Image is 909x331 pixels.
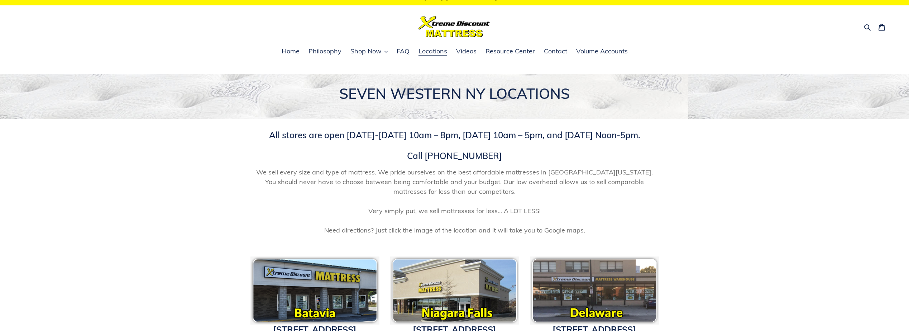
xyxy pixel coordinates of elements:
[305,46,345,57] a: Philosophy
[269,130,640,161] span: All stores are open [DATE]-[DATE] 10am – 8pm, [DATE] 10am – 5pm, and [DATE] Noon-5pm. Call [PHONE...
[339,85,570,102] span: SEVEN WESTERN NY LOCATIONS
[308,47,341,56] span: Philosophy
[456,47,477,56] span: Videos
[278,46,303,57] a: Home
[350,47,382,56] span: Shop Now
[573,46,631,57] a: Volume Accounts
[393,46,413,57] a: FAQ
[347,46,391,57] button: Shop Now
[415,46,451,57] a: Locations
[540,46,571,57] a: Contact
[418,47,447,56] span: Locations
[576,47,628,56] span: Volume Accounts
[397,47,410,56] span: FAQ
[418,16,490,37] img: Xtreme Discount Mattress
[453,46,480,57] a: Videos
[482,46,539,57] a: Resource Center
[530,256,659,325] img: pf-118c8166--delawareicon.png
[250,167,659,235] span: We sell every size and type of mattress. We pride ourselves on the best affordable mattresses in ...
[544,47,567,56] span: Contact
[282,47,300,56] span: Home
[485,47,535,56] span: Resource Center
[250,256,379,325] img: pf-c8c7db02--bataviaicon.png
[390,256,519,325] img: Xtreme Discount Mattress Niagara Falls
